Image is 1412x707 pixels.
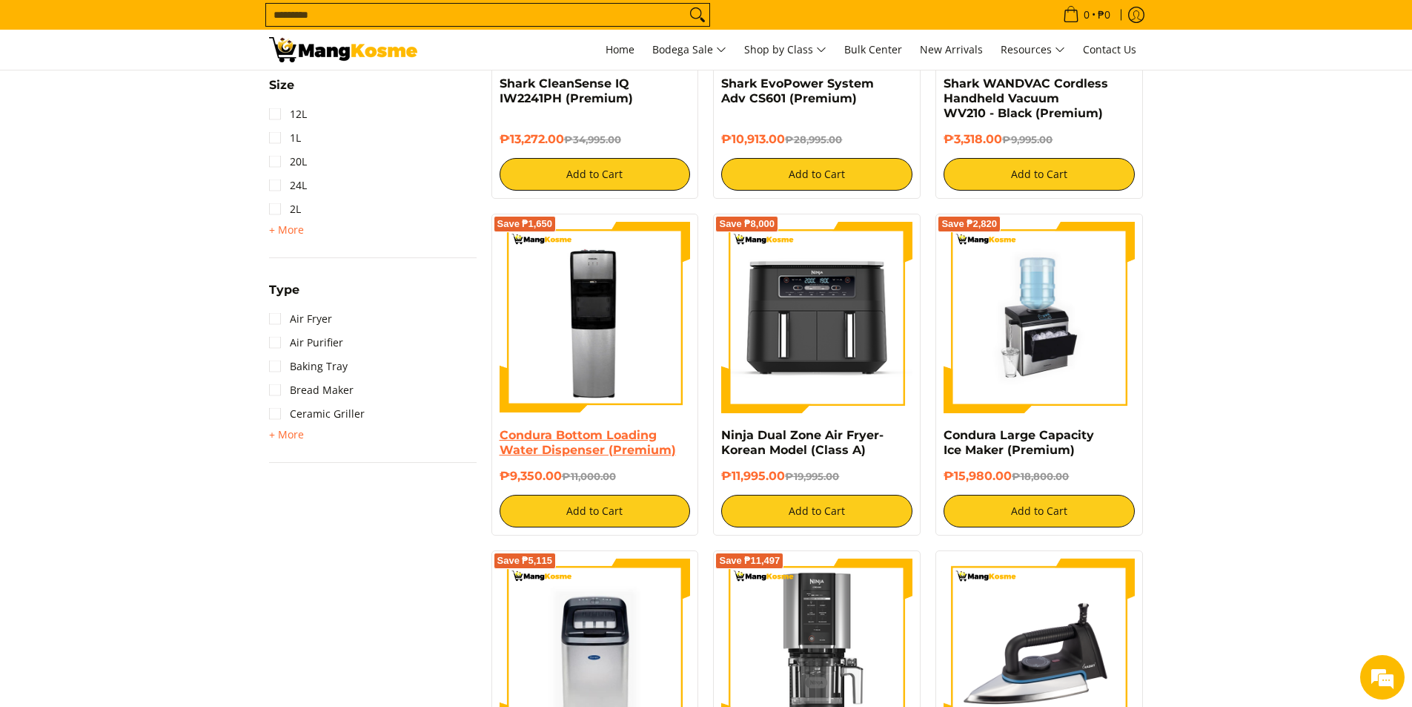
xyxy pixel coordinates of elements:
[721,428,884,457] a: Ninja Dual Zone Air Fryer- Korean Model (Class A)
[920,42,983,56] span: New Arrivals
[269,429,304,441] span: + More
[497,220,553,228] span: Save ₱1,650
[269,307,332,331] a: Air Fryer
[606,42,634,56] span: Home
[269,126,301,150] a: 1L
[993,30,1073,70] a: Resources
[944,132,1135,147] h6: ₱3,318.00
[912,30,990,70] a: New Arrivals
[269,79,294,102] summary: Open
[269,174,307,197] a: 24L
[652,41,726,59] span: Bodega Sale
[1058,7,1115,23] span: •
[269,37,417,62] img: Small Appliances l Mang Kosme: Home Appliances Warehouse Sale
[269,221,304,239] summary: Open
[1012,470,1069,482] del: ₱18,800.00
[1002,134,1053,145] del: ₱9,995.00
[721,222,912,413] img: ninja-dual-zone-air-fryer-full-view-mang-kosme
[500,222,691,413] img: Condura Bottom Loading Water Dispenser (Premium)
[1083,42,1136,56] span: Contact Us
[686,4,709,26] button: Search
[497,556,553,565] span: Save ₱5,115
[844,42,902,56] span: Bulk Center
[269,331,343,355] a: Air Purifier
[721,76,874,105] a: Shark EvoPower System Adv CS601 (Premium)
[500,76,633,105] a: Shark CleanSense IQ IW2241PH (Premium)
[719,220,775,228] span: Save ₱8,000
[1081,10,1092,20] span: 0
[944,428,1094,457] a: Condura Large Capacity Ice Maker (Premium)
[269,102,307,126] a: 12L
[269,197,301,221] a: 2L
[269,378,354,402] a: Bread Maker
[944,469,1135,484] h6: ₱15,980.00
[500,428,676,457] a: Condura Bottom Loading Water Dispenser (Premium)
[562,470,616,482] del: ₱11,000.00
[785,134,842,145] del: ₱28,995.00
[500,495,691,527] button: Add to Cart
[1001,41,1065,59] span: Resources
[744,41,826,59] span: Shop by Class
[785,470,839,482] del: ₱19,995.00
[941,220,997,228] span: Save ₱2,820
[719,556,780,565] span: Save ₱11,497
[721,132,912,147] h6: ₱10,913.00
[944,222,1135,413] img: https://mangkosme.com/products/condura-large-capacity-ice-maker-premium
[837,30,909,70] a: Bulk Center
[721,469,912,484] h6: ₱11,995.00
[269,426,304,444] summary: Open
[598,30,642,70] a: Home
[500,158,691,191] button: Add to Cart
[645,30,734,70] a: Bodega Sale
[564,134,621,145] del: ₱34,995.00
[1075,30,1144,70] a: Contact Us
[500,132,691,147] h6: ₱13,272.00
[269,284,299,307] summary: Open
[269,79,294,91] span: Size
[269,284,299,296] span: Type
[432,30,1144,70] nav: Main Menu
[944,76,1108,120] a: Shark WANDVAC Cordless Handheld Vacuum WV210 - Black (Premium)
[944,158,1135,191] button: Add to Cart
[269,224,304,236] span: + More
[944,495,1135,527] button: Add to Cart
[269,355,348,378] a: Baking Tray
[500,469,691,484] h6: ₱9,350.00
[269,402,365,426] a: Ceramic Griller
[721,158,912,191] button: Add to Cart
[269,150,307,174] a: 20L
[1096,10,1113,20] span: ₱0
[721,495,912,527] button: Add to Cart
[737,30,834,70] a: Shop by Class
